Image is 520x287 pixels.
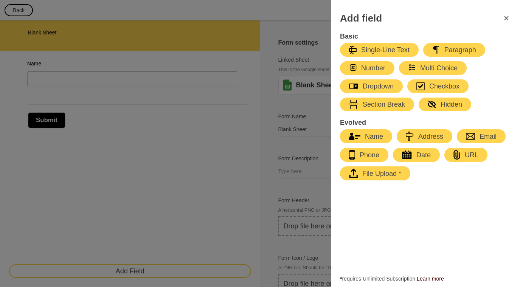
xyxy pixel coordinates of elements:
[397,129,452,143] button: Address
[349,82,394,91] div: Dropdown
[408,64,458,73] div: Multi Choice
[349,169,401,178] div: File Upload *
[428,100,462,109] div: Hidden
[407,79,469,93] button: Checkbox
[402,150,431,160] div: Date
[340,32,503,41] h4: Basic
[416,82,459,91] div: Checkbox
[423,43,485,57] button: Paragraph
[393,148,440,162] button: Date
[340,148,388,162] button: Phone
[340,79,403,93] button: Dropdown
[457,129,506,143] button: Email
[340,12,382,24] h3: Add field
[419,98,471,111] button: Hidden
[340,129,392,143] button: Name
[349,100,405,109] div: Section Break
[444,148,487,162] button: URL
[432,45,476,54] div: Paragraph
[453,150,478,160] div: URL
[502,14,511,23] svg: FormClose
[340,166,410,180] button: File Upload *
[349,150,379,160] div: Phone
[340,61,394,75] button: Number
[340,275,511,282] span: requires Unlimited Subscription.
[340,118,503,127] h4: Evolved
[466,132,497,141] div: Email
[417,276,444,282] a: Learn more
[349,64,385,73] div: Number
[349,45,410,54] div: Single-Line Text
[399,61,467,75] button: Multi Choice
[340,98,414,111] button: Section Break
[349,132,383,141] div: Name
[406,132,443,141] div: Address
[340,43,419,57] button: Single-Line Text
[497,9,515,27] button: FormClose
